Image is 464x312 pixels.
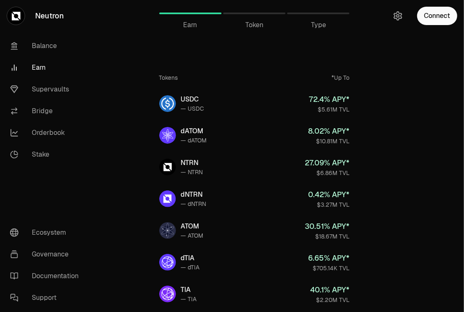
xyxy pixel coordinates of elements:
[153,247,357,277] a: dTIAdTIA— dTIA6.65% APY*$705.14K TVL
[181,136,207,145] div: — dATOM
[159,95,176,112] img: USDC
[153,216,357,246] a: ATOMATOM— ATOM30.51% APY*$18.67M TVL
[417,7,457,25] button: Connect
[153,184,357,214] a: dNTRNdNTRN— dNTRN0.42% APY*$3.27M TVL
[181,168,203,176] div: — NTRN
[245,20,263,30] span: Token
[159,286,176,302] img: TIA
[181,285,197,295] div: TIA
[181,94,204,104] div: USDC
[309,94,350,105] div: 72.4 % APY*
[308,137,350,145] div: $10.81M TVL
[181,158,203,168] div: NTRN
[181,104,204,113] div: — USDC
[311,284,350,296] div: 40.1 % APY*
[305,221,350,232] div: 30.51 % APY*
[181,221,204,231] div: ATOM
[308,252,350,264] div: 6.65 % APY*
[309,105,350,114] div: $5.61M TVL
[3,100,90,122] a: Bridge
[159,222,176,239] img: ATOM
[3,79,90,100] a: Supervaults
[181,231,204,240] div: — ATOM
[3,122,90,144] a: Orderbook
[3,244,90,265] a: Governance
[3,35,90,57] a: Balance
[305,232,350,241] div: $18.67M TVL
[159,74,178,82] div: Tokens
[153,89,357,119] a: USDCUSDC— USDC72.4% APY*$5.61M TVL
[332,74,350,82] div: *Up To
[3,265,90,287] a: Documentation
[159,127,176,144] img: dATOM
[159,3,222,23] a: Earn
[3,287,90,309] a: Support
[181,200,207,208] div: — dNTRN
[184,20,197,30] span: Earn
[308,125,350,137] div: 8.02 % APY*
[181,190,207,200] div: dNTRN
[159,254,176,271] img: dTIA
[181,263,200,271] div: — dTIA
[311,296,350,304] div: $2.20M TVL
[181,253,200,263] div: dTIA
[305,157,350,169] div: 27.09 % APY*
[305,169,350,177] div: $6.86M TVL
[181,126,207,136] div: dATOM
[153,279,357,309] a: TIATIA— TIA40.1% APY*$2.20M TVL
[3,222,90,244] a: Ecosystem
[3,57,90,79] a: Earn
[159,159,176,175] img: NTRN
[308,189,350,200] div: 0.42 % APY*
[308,264,350,272] div: $705.14K TVL
[153,152,357,182] a: NTRNNTRN— NTRN27.09% APY*$6.86M TVL
[3,144,90,165] a: Stake
[159,190,176,207] img: dNTRN
[311,20,326,30] span: Type
[181,295,197,303] div: — TIA
[153,120,357,150] a: dATOMdATOM— dATOM8.02% APY*$10.81M TVL
[308,200,350,209] div: $3.27M TVL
